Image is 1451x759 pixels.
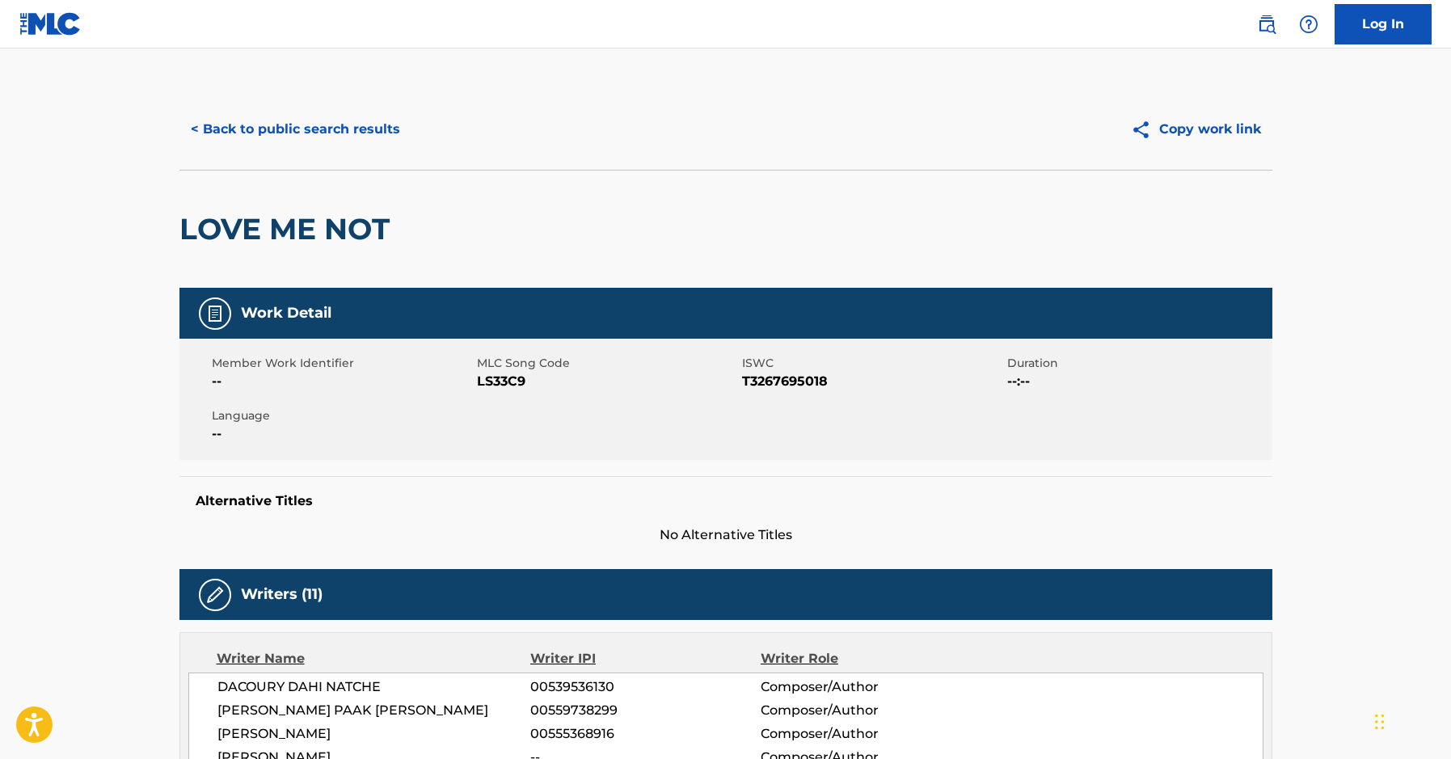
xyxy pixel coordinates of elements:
div: Drag [1375,698,1385,746]
span: Composer/Author [761,677,970,697]
a: Public Search [1251,8,1283,40]
span: -- [212,372,473,391]
div: Writer Name [217,649,531,668]
span: 00539536130 [530,677,760,697]
h2: LOVE ME NOT [179,211,398,247]
img: Writers [205,585,225,605]
iframe: Resource Center [1406,500,1451,634]
span: No Alternative Titles [179,525,1272,545]
img: Copy work link [1131,120,1159,140]
span: --:-- [1007,372,1268,391]
h5: Work Detail [241,304,331,323]
span: Composer/Author [761,701,970,720]
img: search [1257,15,1276,34]
span: 00559738299 [530,701,760,720]
img: help [1299,15,1318,34]
span: MLC Song Code [477,355,738,372]
div: Help [1293,8,1325,40]
span: DACOURY DAHI NATCHE [217,677,531,697]
span: Duration [1007,355,1268,372]
span: LS33C9 [477,372,738,391]
button: < Back to public search results [179,109,411,150]
span: ISWC [742,355,1003,372]
span: Language [212,407,473,424]
span: T3267695018 [742,372,1003,391]
a: Log In [1335,4,1432,44]
h5: Writers (11) [241,585,323,604]
span: Composer/Author [761,724,970,744]
img: MLC Logo [19,12,82,36]
span: Member Work Identifier [212,355,473,372]
div: Writer IPI [530,649,761,668]
span: [PERSON_NAME] [217,724,531,744]
div: Writer Role [761,649,970,668]
iframe: Chat Widget [1370,681,1451,759]
span: 00555368916 [530,724,760,744]
span: [PERSON_NAME] PAAK [PERSON_NAME] [217,701,531,720]
img: Work Detail [205,304,225,323]
span: -- [212,424,473,444]
button: Copy work link [1120,109,1272,150]
h5: Alternative Titles [196,493,1256,509]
